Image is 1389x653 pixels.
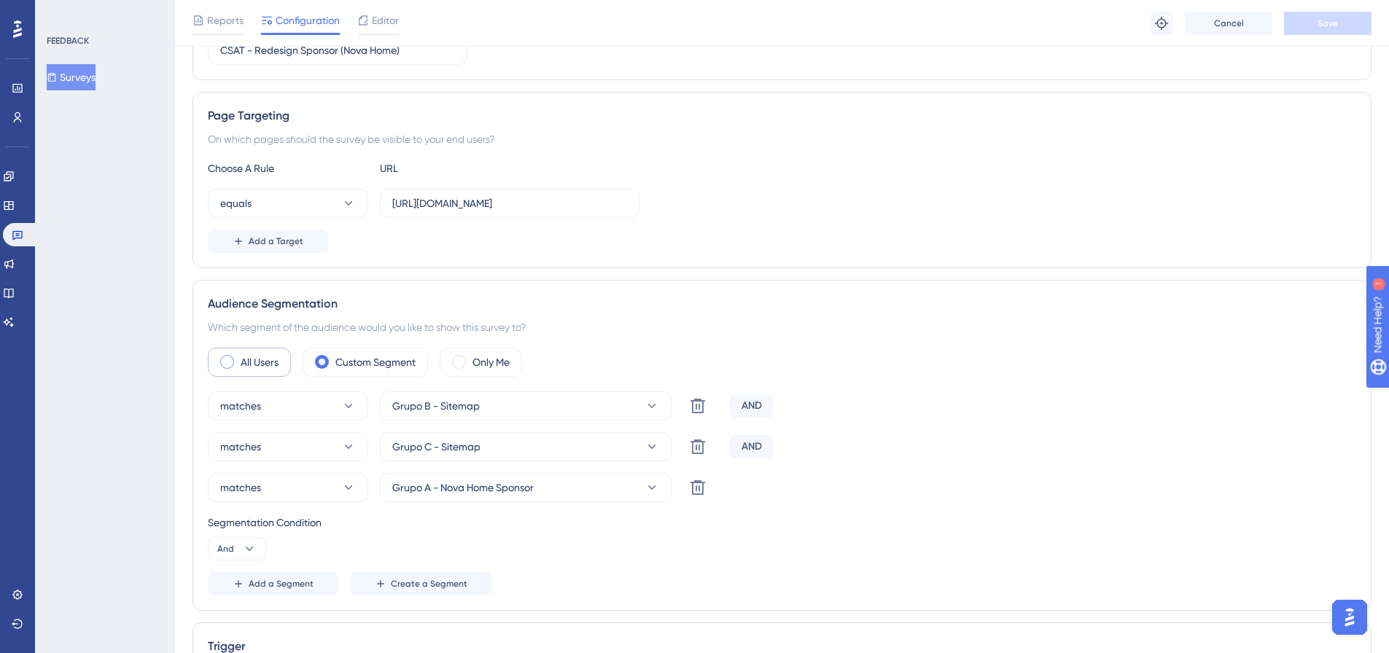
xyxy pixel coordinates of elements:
[220,479,261,496] span: matches
[101,7,106,19] div: 1
[34,4,91,21] span: Need Help?
[472,353,510,371] label: Only Me
[208,107,1356,125] div: Page Targeting
[207,12,244,29] span: Reports
[208,473,368,502] button: matches
[380,160,540,177] div: URL
[220,438,261,455] span: matches
[208,432,368,461] button: matches
[1214,17,1244,29] span: Cancel
[392,397,480,415] span: Grupo B - Sitemap
[380,473,672,502] button: Grupo A - Nova Home Sponsor
[47,35,89,47] div: FEEDBACK
[391,578,467,590] span: Create a Segment
[350,572,492,595] button: Create a Segment
[208,130,1356,148] div: On which pages should the survey be visible to your end users?
[392,438,480,455] span: Grupo C - Sitemap
[1185,12,1272,35] button: Cancel
[1318,17,1338,29] span: Save
[241,353,279,371] label: All Users
[380,391,672,421] button: Grupo B - Sitemap
[335,353,416,371] label: Custom Segment
[392,479,534,496] span: Grupo A - Nova Home Sponsor
[1328,595,1372,639] iframe: UserGuiding AI Assistant Launcher
[208,160,368,177] div: Choose A Rule
[249,235,303,247] span: Add a Target
[276,12,340,29] span: Configuration
[380,432,672,461] button: Grupo C - Sitemap
[220,397,261,415] span: matches
[220,42,455,58] input: Type your Survey name
[249,578,314,590] span: Add a Segment
[208,537,266,560] button: And
[372,12,399,29] span: Editor
[208,514,1356,531] div: Segmentation Condition
[220,195,252,212] span: equals
[730,435,774,458] div: AND
[208,189,368,218] button: equals
[217,543,234,555] span: And
[392,195,627,211] input: yourwebsite.com/path
[208,295,1356,313] div: Audience Segmentation
[730,394,774,418] div: AND
[208,318,1356,336] div: Which segment of the audience would you like to show this survey to?
[208,572,338,595] button: Add a Segment
[208,391,368,421] button: matches
[208,230,328,253] button: Add a Target
[47,64,96,90] button: Surveys
[1284,12,1372,35] button: Save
